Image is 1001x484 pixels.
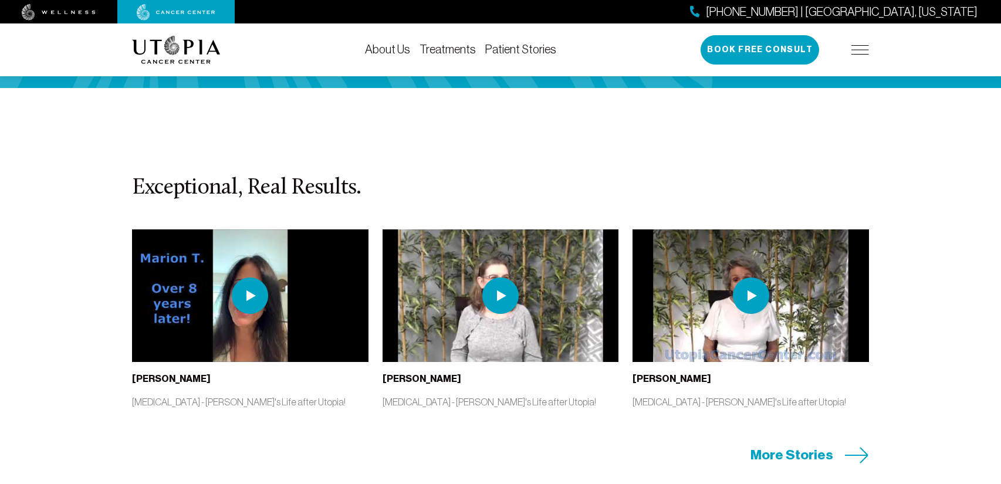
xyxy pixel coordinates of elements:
[132,36,221,64] img: logo
[633,373,711,384] b: [PERSON_NAME]
[383,395,619,408] p: [MEDICAL_DATA] - [PERSON_NAME]'s Life after Utopia!
[851,45,869,55] img: icon-hamburger
[383,229,619,362] img: thumbnail
[733,277,769,314] img: play icon
[485,43,556,56] a: Patient Stories
[365,43,410,56] a: About Us
[232,277,268,314] img: play icon
[482,277,519,314] img: play icon
[383,373,461,384] b: [PERSON_NAME]
[22,4,96,21] img: wellness
[137,4,215,21] img: cancer center
[132,176,869,201] h3: Exceptional, Real Results.
[633,395,869,408] p: [MEDICAL_DATA] - [PERSON_NAME]'s Life after Utopia!
[690,4,978,21] a: [PHONE_NUMBER] | [GEOGRAPHIC_DATA], [US_STATE]
[633,229,869,362] img: thumbnail
[750,446,869,464] a: More Stories
[420,43,476,56] a: Treatments
[132,373,211,384] b: [PERSON_NAME]
[701,35,819,65] button: Book Free Consult
[132,229,368,362] img: thumbnail
[750,446,833,464] span: More Stories
[706,4,978,21] span: [PHONE_NUMBER] | [GEOGRAPHIC_DATA], [US_STATE]
[132,395,368,408] p: [MEDICAL_DATA] - [PERSON_NAME]'s Life after Utopia!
